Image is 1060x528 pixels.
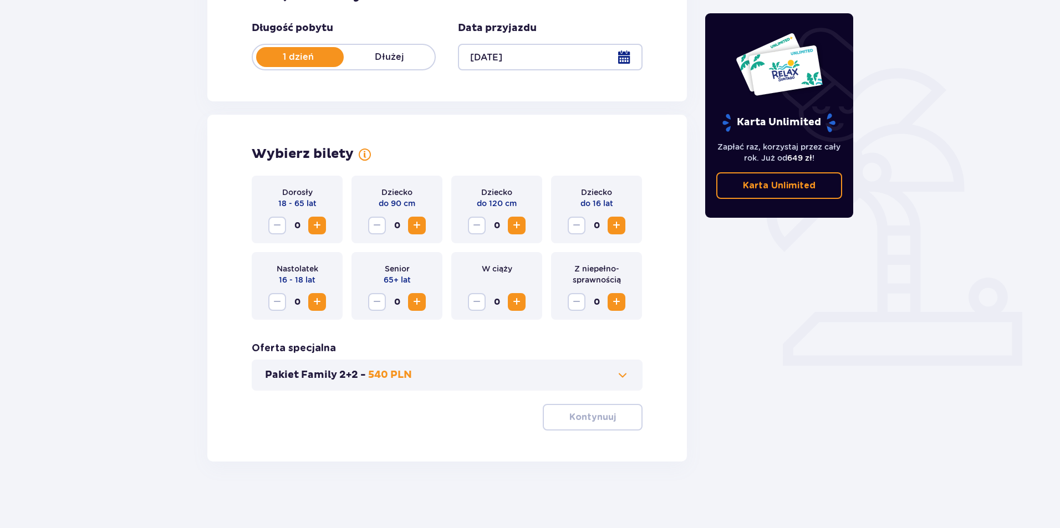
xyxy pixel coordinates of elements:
button: Zmniejsz [568,217,585,234]
p: Dziecko [581,187,612,198]
button: Zmniejsz [268,217,286,234]
span: 0 [488,217,506,234]
img: Dwie karty całoroczne do Suntago z napisem 'UNLIMITED RELAX', na białym tle z tropikalnymi liśćmi... [735,32,823,96]
button: Zwiększ [508,217,526,234]
p: Data przyjazdu [458,22,537,35]
p: Karta Unlimited [743,180,816,192]
span: 649 zł [787,153,812,162]
p: 540 PLN [368,368,412,382]
p: Kontynuuj [569,411,616,423]
p: 18 - 65 lat [278,198,317,209]
a: Karta Unlimited [716,172,843,199]
button: Kontynuuj [543,404,643,430]
span: 0 [588,217,605,234]
button: Zmniejsz [368,293,386,311]
button: Zwiększ [308,293,326,311]
button: Zwiększ [608,293,625,311]
button: Zwiększ [308,217,326,234]
button: Zmniejsz [468,293,486,311]
p: do 16 lat [580,198,613,209]
button: Zwiększ [408,293,426,311]
span: 0 [288,293,306,311]
span: 0 [388,293,406,311]
p: Nastolatek [277,263,318,274]
span: 0 [488,293,506,311]
p: do 90 cm [379,198,415,209]
p: Z niepełno­sprawnością [560,263,633,285]
p: Dorosły [282,187,313,198]
p: 1 dzień [253,51,344,63]
button: Zmniejsz [368,217,386,234]
button: Zmniejsz [268,293,286,311]
button: Pakiet Family 2+2 -540 PLN [265,368,629,382]
button: Zwiększ [408,217,426,234]
span: 0 [588,293,605,311]
p: 16 - 18 lat [279,274,315,285]
p: 65+ lat [384,274,411,285]
p: Dziecko [381,187,412,198]
button: Zwiększ [608,217,625,234]
p: Zapłać raz, korzystaj przez cały rok. Już od ! [716,141,843,163]
span: 0 [388,217,406,234]
p: Karta Unlimited [721,113,837,132]
h3: Oferta specjalna [252,342,336,355]
p: Długość pobytu [252,22,333,35]
p: do 120 cm [477,198,517,209]
p: Dziecko [481,187,512,198]
button: Zmniejsz [468,217,486,234]
button: Zmniejsz [568,293,585,311]
p: Senior [385,263,410,274]
h2: Wybierz bilety [252,146,354,162]
p: Dłużej [344,51,435,63]
p: W ciąży [482,263,512,274]
span: 0 [288,217,306,234]
button: Zwiększ [508,293,526,311]
p: Pakiet Family 2+2 - [265,368,366,382]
